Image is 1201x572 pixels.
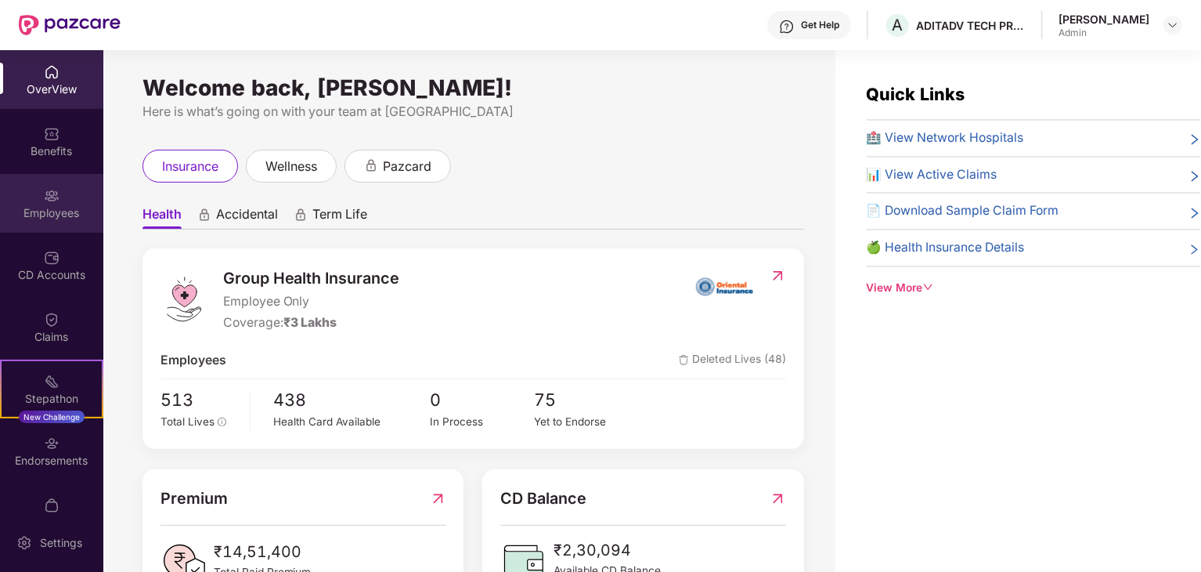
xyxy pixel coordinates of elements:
[223,313,400,333] div: Coverage:
[1188,205,1201,221] span: right
[16,535,32,551] img: svg+xml;base64,PHN2ZyBpZD0iU2V0dGluZy0yMHgyMCIgeG1sbnM9Imh0dHA6Ly93d3cudzMub3JnLzIwMDAvc3ZnIiB3aW...
[535,414,639,430] div: Yet to Endorse
[695,266,754,306] img: insurerIcon
[2,391,102,407] div: Stepathon
[430,414,534,430] div: In Process
[44,312,60,328] img: svg+xml;base64,PHN2ZyBpZD0iQ2xhaW0iIHhtbG5zPSJodHRwOi8vd3d3LnczLm9yZy8yMDAwL3N2ZyIgd2lkdGg9IjIwIi...
[801,19,839,31] div: Get Help
[430,487,446,511] img: RedirectIcon
[44,64,60,80] img: svg+xml;base64,PHN2ZyBpZD0iSG9tZSIgeG1sbnM9Imh0dHA6Ly93d3cudzMub3JnLzIwMDAvc3ZnIiB3aWR0aD0iMjAiIG...
[770,268,786,284] img: RedirectIcon
[867,165,997,185] span: 📊 View Active Claims
[160,487,228,511] span: Premium
[679,355,689,365] img: deleteIcon
[1188,241,1201,258] span: right
[35,535,87,551] div: Settings
[223,292,400,312] span: Employee Only
[770,487,786,511] img: RedirectIcon
[1059,12,1149,27] div: [PERSON_NAME]
[265,157,317,176] span: wellness
[312,206,367,229] span: Term Life
[142,81,804,94] div: Welcome back, [PERSON_NAME]!
[160,351,226,371] span: Employees
[19,411,85,423] div: New Challenge
[44,374,60,389] img: svg+xml;base64,PHN2ZyB4bWxucz0iaHR0cDovL3d3dy53My5vcmcvMjAwMC9zdmciIHdpZHRoPSIyMSIgaGVpZ2h0PSIyMC...
[44,436,60,451] img: svg+xml;base64,PHN2ZyBpZD0iRW5kb3JzZW1lbnRzIiB4bWxucz0iaHR0cDovL3d3dy53My5vcmcvMjAwMC9zdmciIHdpZH...
[1167,19,1179,31] img: svg+xml;base64,PHN2ZyBpZD0iRHJvcGRvd24tMzJ4MzIiIHhtbG5zPSJodHRwOi8vd3d3LnczLm9yZy8yMDAwL3N2ZyIgd2...
[923,282,934,293] span: down
[44,188,60,204] img: svg+xml;base64,PHN2ZyBpZD0iRW1wbG95ZWVzIiB4bWxucz0iaHR0cDovL3d3dy53My5vcmcvMjAwMC9zdmciIHdpZHRoPS...
[867,84,965,104] span: Quick Links
[1188,132,1201,148] span: right
[162,157,218,176] span: insurance
[1059,27,1149,39] div: Admin
[500,487,586,511] span: CD Balance
[19,15,121,35] img: New Pazcare Logo
[197,208,211,222] div: animation
[142,102,804,121] div: Here is what’s going on with your team at [GEOGRAPHIC_DATA]
[294,208,308,222] div: animation
[364,158,378,172] div: animation
[867,280,1201,297] div: View More
[44,498,60,513] img: svg+xml;base64,PHN2ZyBpZD0iTXlfT3JkZXJzIiBkYXRhLW5hbWU9Ik15IE9yZGVycyIgeG1sbnM9Imh0dHA6Ly93d3cudz...
[44,126,60,142] img: svg+xml;base64,PHN2ZyBpZD0iQmVuZWZpdHMiIHhtbG5zPSJodHRwOi8vd3d3LnczLm9yZy8yMDAwL3N2ZyIgd2lkdGg9Ij...
[214,540,312,564] span: ₹14,51,400
[274,414,431,430] div: Health Card Available
[867,129,1024,148] span: 🏥 View Network Hospitals
[283,315,337,330] span: ₹3 Lakhs
[535,387,639,414] span: 75
[867,238,1025,258] span: 🍏 Health Insurance Details
[554,538,661,563] span: ₹2,30,094
[216,206,278,229] span: Accidental
[142,206,182,229] span: Health
[218,418,227,427] span: info-circle
[383,157,431,176] span: pazcard
[160,387,239,414] span: 513
[160,276,207,323] img: logo
[223,266,400,291] span: Group Health Insurance
[1188,168,1201,185] span: right
[893,16,903,34] span: A
[160,415,215,428] span: Total Lives
[916,18,1026,33] div: ADITADV TECH PRIVATE LIMITED
[430,387,534,414] span: 0
[867,201,1059,221] span: 📄 Download Sample Claim Form
[779,19,795,34] img: svg+xml;base64,PHN2ZyBpZD0iSGVscC0zMngzMiIgeG1sbnM9Imh0dHA6Ly93d3cudzMub3JnLzIwMDAvc3ZnIiB3aWR0aD...
[679,351,786,371] span: Deleted Lives (48)
[44,250,60,266] img: svg+xml;base64,PHN2ZyBpZD0iQ0RfQWNjb3VudHMiIGRhdGEtbmFtZT0iQ0QgQWNjb3VudHMiIHhtbG5zPSJodHRwOi8vd3...
[274,387,431,414] span: 438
